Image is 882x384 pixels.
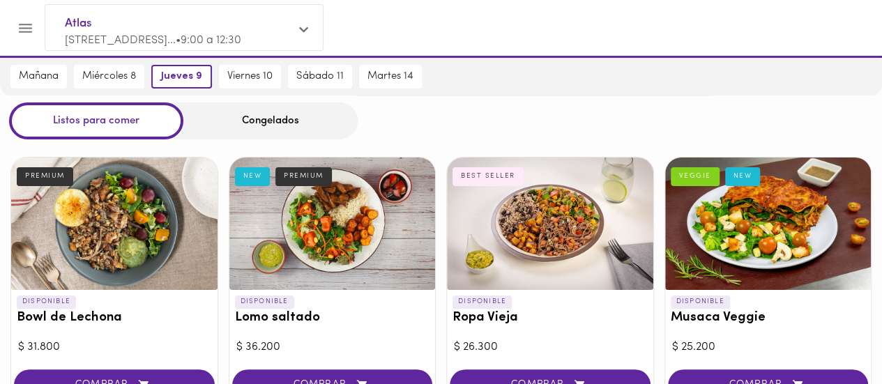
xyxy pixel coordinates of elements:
[18,339,211,355] div: $ 31.800
[235,311,430,325] h3: Lomo saltado
[17,167,73,185] div: PREMIUM
[671,167,720,185] div: VEGGIE
[367,70,413,83] span: martes 14
[665,158,872,290] div: Musaca Veggie
[19,70,59,83] span: mañana
[8,11,43,45] button: Menu
[229,158,436,290] div: Lomo saltado
[801,303,868,370] iframe: Messagebird Livechat Widget
[151,65,212,89] button: jueves 9
[82,70,136,83] span: miércoles 8
[11,158,218,290] div: Bowl de Lechona
[296,70,344,83] span: sábado 11
[453,167,524,185] div: BEST SELLER
[236,339,429,355] div: $ 36.200
[454,339,646,355] div: $ 26.300
[671,311,866,325] h3: Musaca Veggie
[288,65,352,89] button: sábado 11
[235,295,294,308] p: DISPONIBLE
[672,339,865,355] div: $ 25.200
[65,15,289,33] span: Atlas
[74,65,144,89] button: miércoles 8
[183,102,358,139] div: Congelados
[447,158,653,290] div: Ropa Vieja
[9,102,183,139] div: Listos para comer
[235,167,271,185] div: NEW
[161,70,202,83] span: jueves 9
[219,65,281,89] button: viernes 10
[275,167,332,185] div: PREMIUM
[10,65,67,89] button: mañana
[453,311,648,325] h3: Ropa Vieja
[671,295,730,308] p: DISPONIBLE
[65,35,241,46] span: [STREET_ADDRESS]... • 9:00 a 12:30
[359,65,422,89] button: martes 14
[725,167,761,185] div: NEW
[453,295,512,308] p: DISPONIBLE
[17,295,76,308] p: DISPONIBLE
[227,70,273,83] span: viernes 10
[17,311,212,325] h3: Bowl de Lechona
